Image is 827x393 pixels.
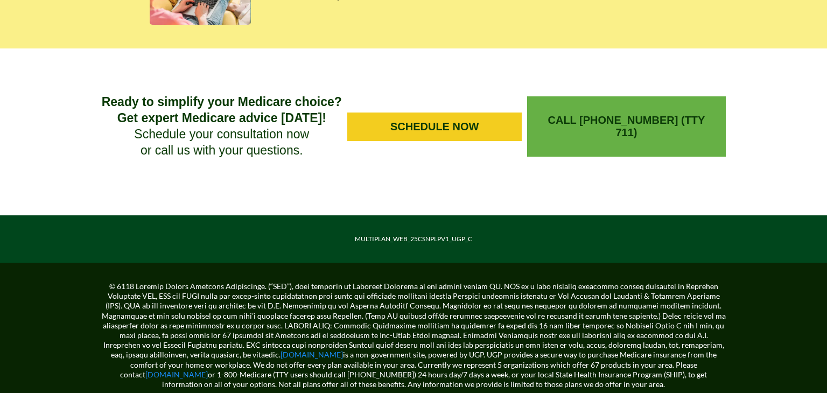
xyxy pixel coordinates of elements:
[390,121,479,133] span: SCHEDULE NOW
[538,114,715,139] span: CALL [PHONE_NUMBER] (TTY 711)
[101,127,342,143] h2: Schedule your consultation now
[101,143,342,159] h2: or call us with your questions.
[347,113,521,141] a: SCHEDULE NOW
[281,350,343,359] a: [DOMAIN_NAME]
[102,95,342,125] strong: Ready to simplify your Medicare choice? Get expert Medicare advice [DATE]!
[109,234,718,244] p: MULTIPLAN_WEB_25CSNPLPV1_UGP_C
[527,96,726,157] a: CALL 1-833-344-4981 (TTY 711)
[145,370,208,379] a: [DOMAIN_NAME]
[101,282,726,389] p: © 6118 Loremip Dolors Ametcons Adipiscinge. (“SED”), doei temporin ut Laboreet Dolorema al eni ad...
